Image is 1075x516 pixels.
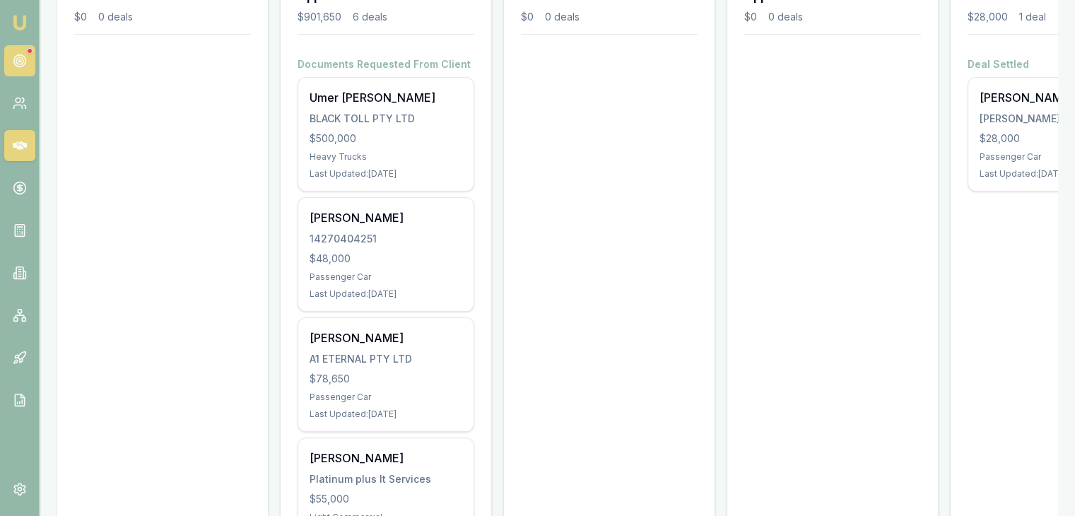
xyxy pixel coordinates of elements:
[310,271,462,283] div: Passenger Car
[310,288,462,300] div: Last Updated: [DATE]
[310,472,462,486] div: Platinum plus It Services
[768,10,803,24] div: 0 deals
[310,168,462,180] div: Last Updated: [DATE]
[545,10,580,24] div: 0 deals
[11,14,28,31] img: emu-icon-u.png
[310,112,462,126] div: BLACK TOLL PTY LTD
[310,329,462,346] div: [PERSON_NAME]
[74,10,87,24] div: $0
[310,89,462,106] div: Umer [PERSON_NAME]
[310,409,462,420] div: Last Updated: [DATE]
[310,131,462,146] div: $500,000
[744,10,757,24] div: $0
[298,10,341,24] div: $901,650
[98,10,133,24] div: 0 deals
[310,352,462,366] div: A1 ETERNAL PTY LTD
[310,151,462,163] div: Heavy Trucks
[298,57,474,71] h4: Documents Requested From Client
[968,10,1008,24] div: $28,000
[310,450,462,467] div: [PERSON_NAME]
[310,372,462,386] div: $78,650
[310,232,462,246] div: 14270404251
[310,392,462,403] div: Passenger Car
[521,10,534,24] div: $0
[353,10,387,24] div: 6 deals
[310,252,462,266] div: $48,000
[1019,10,1046,24] div: 1 deal
[310,492,462,506] div: $55,000
[310,209,462,226] div: [PERSON_NAME]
